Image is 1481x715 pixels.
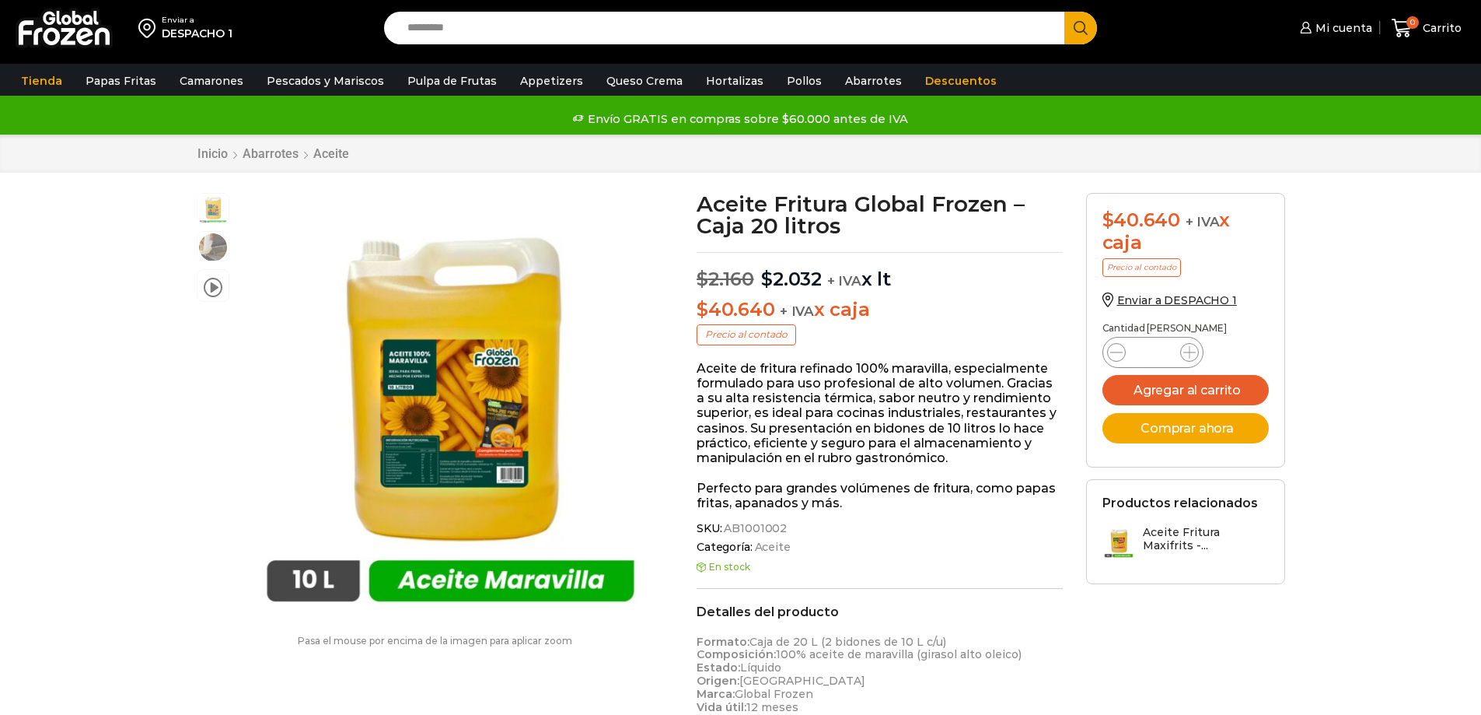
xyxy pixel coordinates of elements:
span: Mi cuenta [1312,20,1372,36]
span: SKU: [697,522,1063,535]
span: Enviar a DESPACHO 1 [1117,293,1237,307]
bdi: 40.640 [1102,209,1180,231]
a: Enviar a DESPACHO 1 [1102,293,1237,307]
a: Abarrotes [242,146,299,161]
span: $ [761,268,773,290]
span: + IVA [827,273,861,289]
a: Descuentos [917,66,1004,96]
a: Hortalizas [698,66,771,96]
button: Agregar al carrito [1102,375,1269,405]
div: Enviar a [162,15,232,26]
bdi: 40.640 [697,298,774,321]
h2: Productos relacionados [1102,496,1258,510]
a: Inicio [197,146,229,161]
strong: Composición: [697,647,776,661]
strong: Marca: [697,687,735,701]
h3: Aceite Fritura Maxifrits -... [1143,526,1269,552]
a: Aceite Fritura Maxifrits -... [1102,526,1269,559]
bdi: 2.032 [761,268,822,290]
button: Comprar ahora [1102,413,1269,443]
p: x caja [697,299,1063,321]
bdi: 2.160 [697,268,754,290]
span: + IVA [780,303,814,319]
p: En stock [697,562,1063,573]
p: Cantidad [PERSON_NAME] [1102,323,1269,334]
h1: Aceite Fritura Global Frozen – Caja 20 litros [697,193,1063,237]
p: x lt [697,252,1063,291]
a: Papas Fritas [78,66,164,96]
span: $ [697,298,708,321]
span: aceite para freir [197,232,229,263]
a: Pollos [779,66,830,96]
div: x caja [1102,209,1269,254]
span: 0 [1406,16,1419,29]
a: Tienda [13,66,70,96]
strong: Origen: [697,674,739,688]
a: Appetizers [512,66,591,96]
p: Precio al contado [697,324,796,345]
img: address-field-icon.svg [138,15,162,41]
a: Abarrotes [837,66,910,96]
strong: Estado: [697,661,740,675]
p: Aceite de fritura refinado 100% maravilla, especialmente formulado para uso profesional de alto v... [697,361,1063,465]
input: Product quantity [1138,342,1168,363]
nav: Breadcrumb [197,146,350,161]
a: Aceite [753,541,791,554]
a: 0 Carrito [1388,10,1465,47]
p: Perfecto para grandes volúmenes de fritura, como papas fritas, apanados y más. [697,481,1063,510]
span: $ [697,268,708,290]
p: Precio al contado [1102,258,1181,277]
span: AB1001002 [721,522,787,535]
div: DESPACHO 1 [162,26,232,41]
a: Pulpa de Frutas [400,66,505,96]
span: Categoría: [697,541,1063,554]
a: Mi cuenta [1296,12,1372,44]
span: aceite maravilla [197,194,229,225]
a: Aceite [313,146,350,161]
button: Search button [1064,12,1097,44]
strong: Formato: [697,635,749,649]
p: Pasa el mouse por encima de la imagen para aplicar zoom [197,636,674,647]
span: $ [1102,209,1114,231]
a: Camarones [172,66,251,96]
a: Queso Crema [599,66,690,96]
span: + IVA [1186,214,1220,230]
strong: Vida útil: [697,700,746,714]
h2: Detalles del producto [697,605,1063,619]
span: Carrito [1419,20,1462,36]
a: Pescados y Mariscos [259,66,392,96]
